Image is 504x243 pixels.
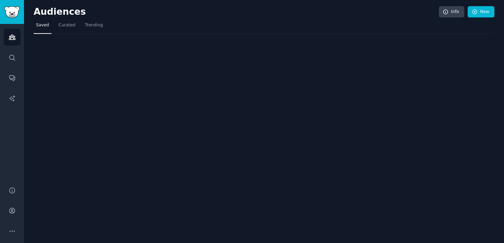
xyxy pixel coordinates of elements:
a: Curated [56,20,78,34]
img: GummySearch logo [4,6,20,18]
span: Trending [85,22,103,28]
a: Saved [34,20,51,34]
a: New [468,6,494,18]
a: Trending [83,20,105,34]
a: Info [439,6,464,18]
h2: Audiences [34,7,439,17]
span: Curated [59,22,75,28]
span: Saved [36,22,49,28]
